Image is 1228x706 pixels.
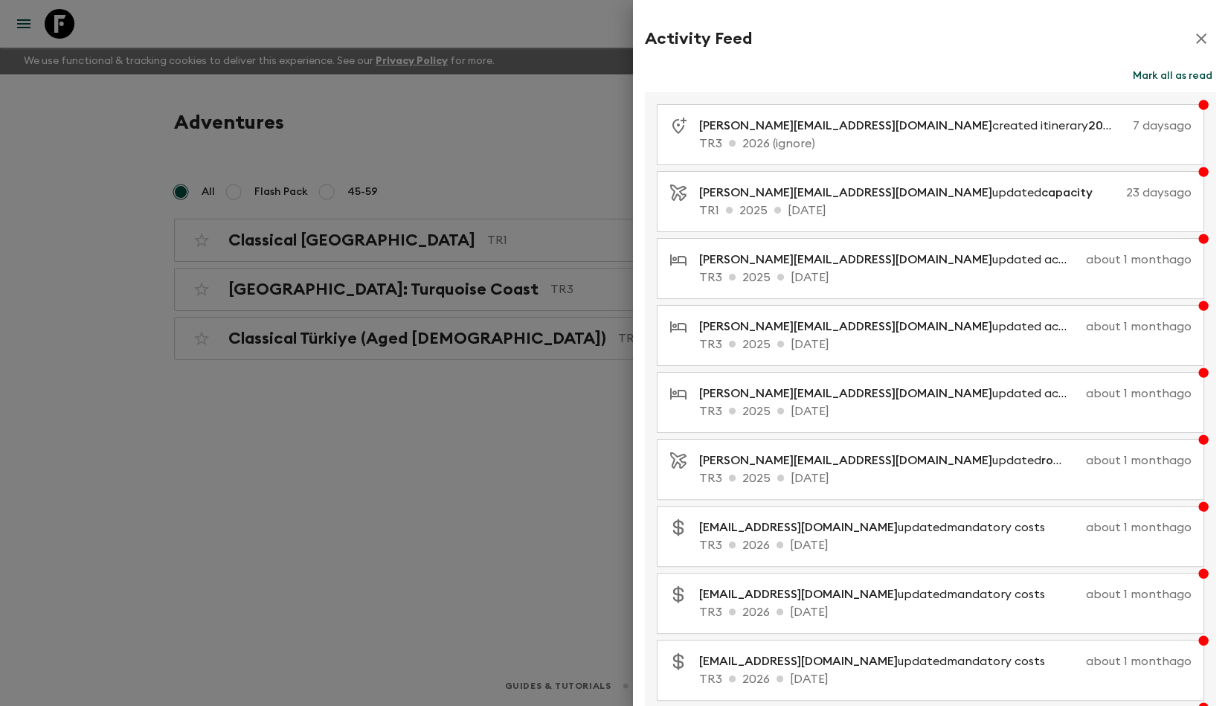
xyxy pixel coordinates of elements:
[1063,652,1192,670] p: about 1 month ago
[699,402,1192,420] p: TR3 2025 [DATE]
[1129,65,1216,86] button: Mark all as read
[699,202,1192,219] p: TR1 2025 [DATE]
[1063,519,1192,536] p: about 1 month ago
[699,117,1127,135] p: created itinerary from
[1086,385,1192,402] p: about 1 month ago
[699,588,898,600] span: [EMAIL_ADDRESS][DOMAIN_NAME]
[1041,187,1093,199] span: capacity
[699,455,992,466] span: [PERSON_NAME][EMAIL_ADDRESS][DOMAIN_NAME]
[699,385,1080,402] p: updated accommodation
[1041,455,1146,466] span: room release days
[1086,452,1192,469] p: about 1 month ago
[1133,117,1192,135] p: 7 days ago
[699,652,1057,670] p: updated mandatory costs
[699,318,1080,336] p: updated accommodation
[699,519,1057,536] p: updated mandatory costs
[699,254,992,266] span: [PERSON_NAME][EMAIL_ADDRESS][DOMAIN_NAME]
[699,452,1080,469] p: updated
[699,336,1192,353] p: TR3 2025 [DATE]
[699,603,1192,621] p: TR3 2026 [DATE]
[1086,251,1192,269] p: about 1 month ago
[1063,585,1192,603] p: about 1 month ago
[1110,184,1192,202] p: 23 days ago
[1086,318,1192,336] p: about 1 month ago
[645,29,752,48] h2: Activity Feed
[699,251,1080,269] p: updated accommodation
[699,135,1192,153] p: TR3 2026 (ignore)
[699,269,1192,286] p: TR3 2025 [DATE]
[699,469,1192,487] p: TR3 2025 [DATE]
[1088,120,1163,132] span: 2026 (ignore)
[699,522,898,533] span: [EMAIL_ADDRESS][DOMAIN_NAME]
[699,670,1192,688] p: TR3 2026 [DATE]
[699,321,992,333] span: [PERSON_NAME][EMAIL_ADDRESS][DOMAIN_NAME]
[699,655,898,667] span: [EMAIL_ADDRESS][DOMAIN_NAME]
[699,585,1057,603] p: updated mandatory costs
[699,187,992,199] span: [PERSON_NAME][EMAIL_ADDRESS][DOMAIN_NAME]
[699,388,992,399] span: [PERSON_NAME][EMAIL_ADDRESS][DOMAIN_NAME]
[699,184,1105,202] p: updated
[699,120,992,132] span: [PERSON_NAME][EMAIL_ADDRESS][DOMAIN_NAME]
[699,536,1192,554] p: TR3 2026 [DATE]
